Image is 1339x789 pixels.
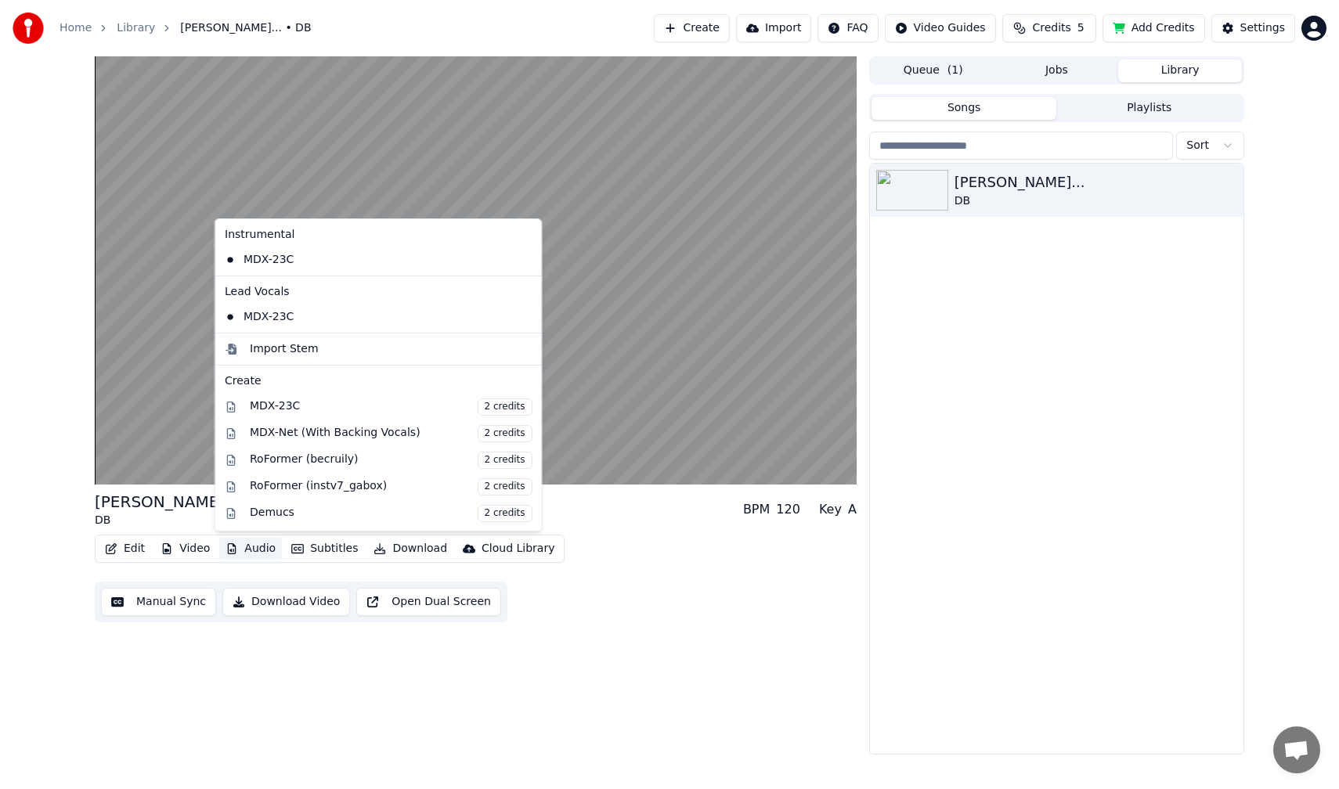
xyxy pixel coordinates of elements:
span: 2 credits [477,452,532,469]
img: youka [13,13,44,44]
div: RoFormer (becruily) [250,452,532,469]
div: MDX-23C [218,247,515,272]
span: [PERSON_NAME]... • DB [180,20,311,36]
button: Audio [219,538,282,560]
button: Queue [872,59,995,82]
button: Library [1118,59,1242,82]
button: Open Dual Screen [356,588,501,616]
div: A [848,500,857,519]
div: 120 [776,500,800,519]
div: Settings [1240,20,1285,36]
button: Create [654,14,730,42]
a: Home [60,20,92,36]
div: RoFormer (instv7_gabox) [250,478,532,495]
span: 2 credits [477,398,532,416]
button: Credits5 [1002,14,1096,42]
div: Create [225,373,532,389]
div: Instrumental [218,222,539,247]
div: MDX-Net (With Backing Vocals) [250,425,532,442]
button: Subtitles [285,538,364,560]
a: Library [117,20,155,36]
span: Sort [1186,138,1209,153]
span: ( 1 ) [947,63,963,78]
div: BPM [743,500,770,519]
div: Open chat [1273,726,1320,773]
button: Songs [872,97,1057,120]
span: 5 [1077,20,1085,36]
nav: breadcrumb [60,20,311,36]
div: DB [95,513,240,528]
div: [PERSON_NAME]... [955,171,1237,193]
div: [PERSON_NAME]... [95,491,240,513]
button: Manual Sync [101,588,216,616]
div: Lead Vocals [218,279,539,304]
button: FAQ [817,14,878,42]
button: Edit [99,538,151,560]
button: Download Video [222,588,350,616]
button: Playlists [1056,97,1242,120]
div: Key [819,500,842,519]
div: DB [955,193,1237,209]
button: Add Credits [1103,14,1205,42]
button: Jobs [995,59,1119,82]
div: Demucs [250,505,532,522]
div: MDX-23C [218,304,515,330]
div: Cloud Library [482,541,554,557]
div: Import Stem [250,341,319,357]
div: MDX-23C [250,398,532,416]
span: 2 credits [477,425,532,442]
button: Settings [1211,14,1295,42]
span: 2 credits [477,478,532,495]
button: Video [154,538,216,560]
button: Video Guides [885,14,996,42]
button: Import [736,14,811,42]
span: Credits [1032,20,1070,36]
button: Download [367,538,453,560]
span: 2 credits [477,505,532,522]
